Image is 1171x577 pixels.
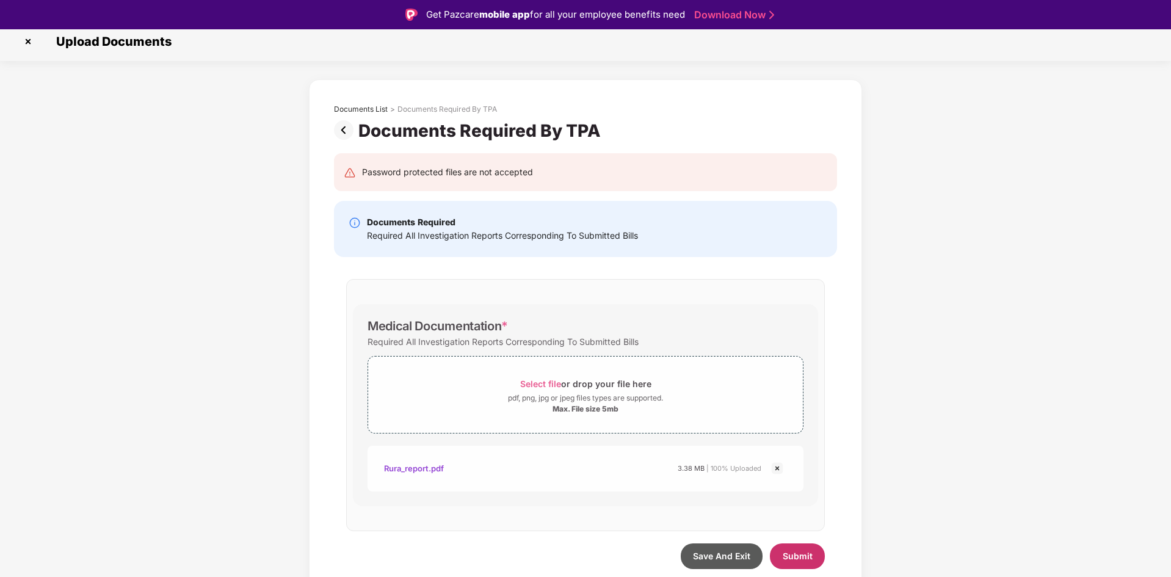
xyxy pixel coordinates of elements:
b: Documents Required [367,217,455,227]
span: Upload Documents [44,34,178,49]
a: Download Now [694,9,770,21]
div: pdf, png, jpg or jpeg files types are supported. [508,392,663,404]
img: svg+xml;base64,PHN2ZyBpZD0iQ3Jvc3MtMzJ4MzIiIHhtbG5zPSJodHRwOi8vd3d3LnczLm9yZy8yMDAwL3N2ZyIgd2lkdG... [18,32,38,51]
div: Documents List [334,104,388,114]
span: Save And Exit [693,551,750,561]
div: > [390,104,395,114]
div: Documents Required By TPA [358,120,606,141]
span: 3.38 MB [678,464,705,473]
img: Logo [405,9,418,21]
img: svg+xml;base64,PHN2ZyB4bWxucz0iaHR0cDovL3d3dy53My5vcmcvMjAwMC9zdmciIHdpZHRoPSIyNCIgaGVpZ2h0PSIyNC... [344,167,356,179]
div: Get Pazcare for all your employee benefits need [426,7,685,22]
img: Stroke [769,9,774,21]
span: | 100% Uploaded [706,464,761,473]
div: Required All Investigation Reports Corresponding To Submitted Bills [367,229,638,242]
div: Documents Required By TPA [397,104,497,114]
div: Required All Investigation Reports Corresponding To Submitted Bills [368,333,639,350]
button: Submit [770,543,825,569]
strong: mobile app [479,9,530,20]
img: svg+xml;base64,PHN2ZyBpZD0iUHJldi0zMngzMiIgeG1sbnM9Imh0dHA6Ly93d3cudzMub3JnLzIwMDAvc3ZnIiB3aWR0aD... [334,120,358,140]
div: Password protected files are not accepted [362,165,533,179]
span: Select file [520,379,561,389]
img: svg+xml;base64,PHN2ZyBpZD0iSW5mby0yMHgyMCIgeG1sbnM9Imh0dHA6Ly93d3cudzMub3JnLzIwMDAvc3ZnIiB3aWR0aD... [349,217,361,229]
div: or drop your file here [520,376,651,392]
div: Max. File size 5mb [553,404,618,414]
img: svg+xml;base64,PHN2ZyBpZD0iQ3Jvc3MtMjR4MjQiIHhtbG5zPSJodHRwOi8vd3d3LnczLm9yZy8yMDAwL3N2ZyIgd2lkdG... [770,461,785,476]
button: Save And Exit [681,543,763,569]
div: Medical Documentation [368,319,508,333]
div: Rura_report.pdf [384,458,444,479]
span: Select fileor drop your file herepdf, png, jpg or jpeg files types are supported.Max. File size 5mb [368,366,803,424]
span: Submit [783,551,813,561]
